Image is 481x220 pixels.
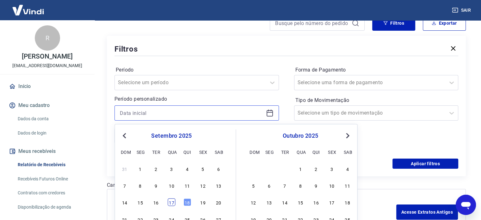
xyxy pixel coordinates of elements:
div: Choose sábado, 11 de outubro de 2025 [344,182,351,189]
a: Disponibilização de agenda [15,201,87,214]
p: [EMAIL_ADDRESS][DOMAIN_NAME] [12,62,82,69]
a: Início [8,79,87,93]
div: Choose sábado, 18 de outubro de 2025 [344,198,351,206]
div: Choose sexta-feira, 12 de setembro de 2025 [199,182,207,189]
div: qui [183,148,191,155]
div: seg [137,148,144,155]
div: Choose sexta-feira, 10 de outubro de 2025 [328,182,336,189]
div: qua [168,148,175,155]
div: Choose segunda-feira, 13 de outubro de 2025 [265,198,273,206]
button: Aplicar filtros [392,159,458,169]
div: Choose quinta-feira, 2 de outubro de 2025 [312,165,320,173]
div: setembro 2025 [120,132,223,140]
div: Choose sábado, 13 de setembro de 2025 [215,182,222,189]
div: Choose domingo, 12 de outubro de 2025 [250,198,257,206]
a: Recebíveis Futuros Online [15,173,87,185]
p: Período personalizado [114,95,279,103]
div: qui [312,148,320,155]
h5: Filtros [114,44,138,54]
label: Período [116,66,278,74]
div: Choose domingo, 28 de setembro de 2025 [250,165,257,173]
a: Relatório de Recebíveis [15,158,87,171]
div: Choose quarta-feira, 3 de setembro de 2025 [168,165,175,173]
div: Choose terça-feira, 14 de outubro de 2025 [281,198,288,206]
input: Data inicial [120,108,263,118]
div: Choose quinta-feira, 11 de setembro de 2025 [183,182,191,189]
div: Choose segunda-feira, 1 de setembro de 2025 [137,165,144,173]
div: ter [281,148,288,155]
div: seg [265,148,273,155]
div: Choose sexta-feira, 19 de setembro de 2025 [199,198,207,206]
a: Acesse Extratos Antigos [396,204,458,220]
div: Choose quarta-feira, 1 de outubro de 2025 [297,165,304,173]
div: Choose quarta-feira, 15 de outubro de 2025 [297,198,304,206]
div: Choose terça-feira, 2 de setembro de 2025 [152,165,160,173]
button: Sair [451,4,473,16]
button: Meu cadastro [8,98,87,112]
div: dom [121,148,128,155]
div: Choose domingo, 14 de setembro de 2025 [121,198,128,206]
p: Carregando... [107,181,466,189]
div: Choose quarta-feira, 8 de outubro de 2025 [297,182,304,189]
label: Forma de Pagamento [295,66,457,74]
div: outubro 2025 [249,132,352,140]
div: sex [328,148,336,155]
a: Dados de login [15,127,87,140]
p: [PERSON_NAME] [22,53,72,60]
div: sab [215,148,222,155]
button: Previous Month [120,132,128,140]
div: Choose domingo, 7 de setembro de 2025 [121,182,128,189]
div: Choose quinta-feira, 18 de setembro de 2025 [183,198,191,206]
div: sex [199,148,207,155]
div: Choose sábado, 20 de setembro de 2025 [215,198,222,206]
div: Choose terça-feira, 7 de outubro de 2025 [281,182,288,189]
div: Choose quinta-feira, 16 de outubro de 2025 [312,198,320,206]
div: Choose terça-feira, 9 de setembro de 2025 [152,182,160,189]
div: dom [250,148,257,155]
div: Choose terça-feira, 16 de setembro de 2025 [152,198,160,206]
div: Choose sábado, 6 de setembro de 2025 [215,165,222,173]
div: Choose sexta-feira, 17 de outubro de 2025 [328,198,336,206]
div: Choose quinta-feira, 4 de setembro de 2025 [183,165,191,173]
div: Choose segunda-feira, 6 de outubro de 2025 [265,182,273,189]
div: Choose sexta-feira, 5 de setembro de 2025 [199,165,207,173]
div: Choose quarta-feira, 10 de setembro de 2025 [168,182,175,189]
button: Exportar [423,16,466,31]
label: Tipo de Movimentação [295,97,457,104]
input: Busque pelo número do pedido [275,18,349,28]
div: Choose sábado, 4 de outubro de 2025 [344,165,351,173]
button: Filtros [372,16,415,31]
button: Next Month [344,132,351,140]
a: Dados da conta [15,112,87,125]
div: Choose quinta-feira, 9 de outubro de 2025 [312,182,320,189]
div: R [35,25,60,51]
div: Choose segunda-feira, 15 de setembro de 2025 [137,198,144,206]
div: Choose domingo, 5 de outubro de 2025 [250,182,257,189]
div: qua [297,148,304,155]
button: Meus recebíveis [8,144,87,158]
div: Choose segunda-feira, 29 de setembro de 2025 [265,165,273,173]
div: Choose quarta-feira, 17 de setembro de 2025 [168,198,175,206]
div: Choose sexta-feira, 3 de outubro de 2025 [328,165,336,173]
img: Vindi [8,0,49,20]
a: Contratos com credores [15,186,87,199]
div: Choose segunda-feira, 8 de setembro de 2025 [137,182,144,189]
div: Choose terça-feira, 30 de setembro de 2025 [281,165,288,173]
iframe: Botão para abrir a janela de mensagens [456,195,476,215]
div: ter [152,148,160,155]
div: Choose domingo, 31 de agosto de 2025 [121,165,128,173]
div: sab [344,148,351,155]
